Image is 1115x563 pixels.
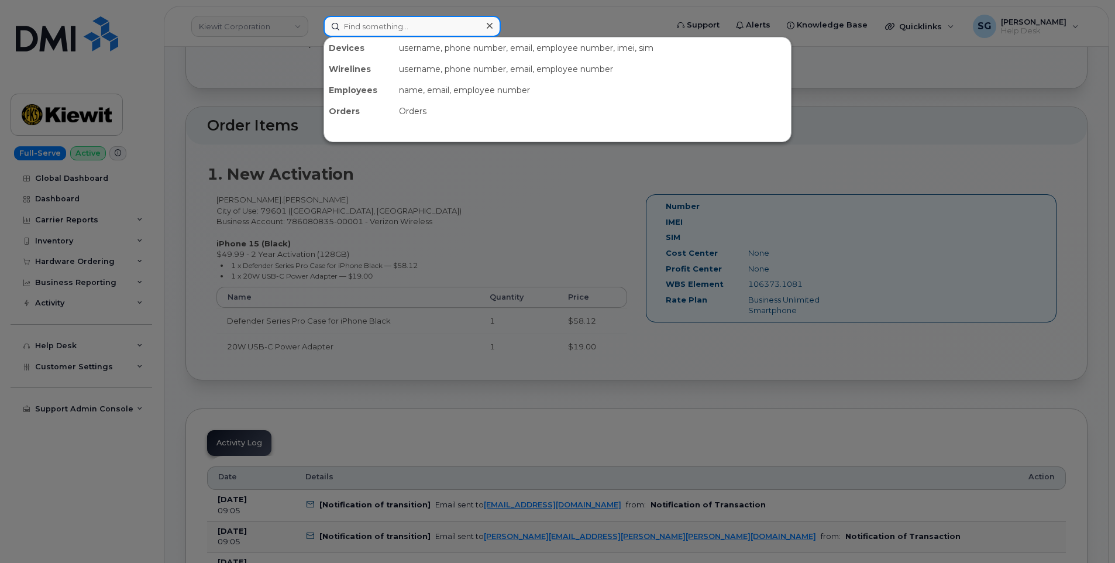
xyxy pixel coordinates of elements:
div: Wirelines [324,59,394,80]
div: Employees [324,80,394,101]
div: Devices [324,37,394,59]
div: name, email, employee number [394,80,791,101]
div: Orders [324,101,394,122]
div: username, phone number, email, employee number, imei, sim [394,37,791,59]
input: Find something... [324,16,501,37]
div: username, phone number, email, employee number [394,59,791,80]
iframe: Messenger Launcher [1064,512,1106,554]
div: Orders [394,101,791,122]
